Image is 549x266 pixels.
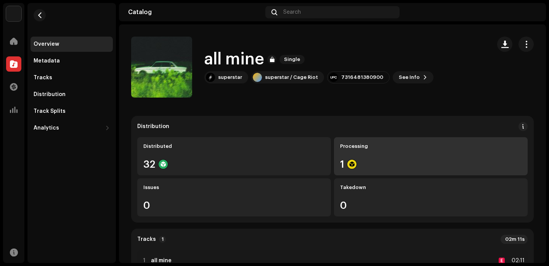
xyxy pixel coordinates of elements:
[34,75,52,81] div: Tracks
[30,70,113,85] re-m-nav-item: Tracks
[34,91,66,98] div: Distribution
[508,256,525,265] div: 02:11
[340,143,522,149] div: Processing
[501,235,528,244] div: 02m 11s
[204,51,264,68] h1: all mine
[143,143,325,149] div: Distributed
[137,236,156,242] strong: Tracks
[279,55,305,64] span: Single
[399,70,420,85] span: See Info
[499,258,505,264] div: E
[525,6,537,18] img: 5a7be2c7-20a7-468b-aa60-3e9307d51880
[30,53,113,69] re-m-nav-item: Metadata
[283,9,301,15] span: Search
[341,74,383,80] div: 7316481380900
[6,6,21,21] img: 3bdc119d-ef2f-4d41-acde-c0e9095fc35a
[218,74,242,80] div: superstar
[30,104,113,119] re-m-nav-item: Track Splits
[159,236,166,243] p-badge: 1
[143,184,325,191] div: Issues
[137,123,169,130] div: Distribution
[340,184,522,191] div: Takedown
[30,37,113,52] re-m-nav-item: Overview
[34,58,60,64] div: Metadata
[128,9,262,15] div: Catalog
[30,120,113,136] re-m-nav-dropdown: Analytics
[34,125,59,131] div: Analytics
[34,108,66,114] div: Track Splits
[206,73,215,82] img: 3ff9673b-e5a3-4cbb-b5de-6b7f18c7ceff
[265,74,318,80] div: superstar / Cage Riot
[34,41,59,47] div: Overview
[393,71,433,83] button: See Info
[151,258,172,264] strong: all mine
[30,87,113,102] re-m-nav-item: Distribution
